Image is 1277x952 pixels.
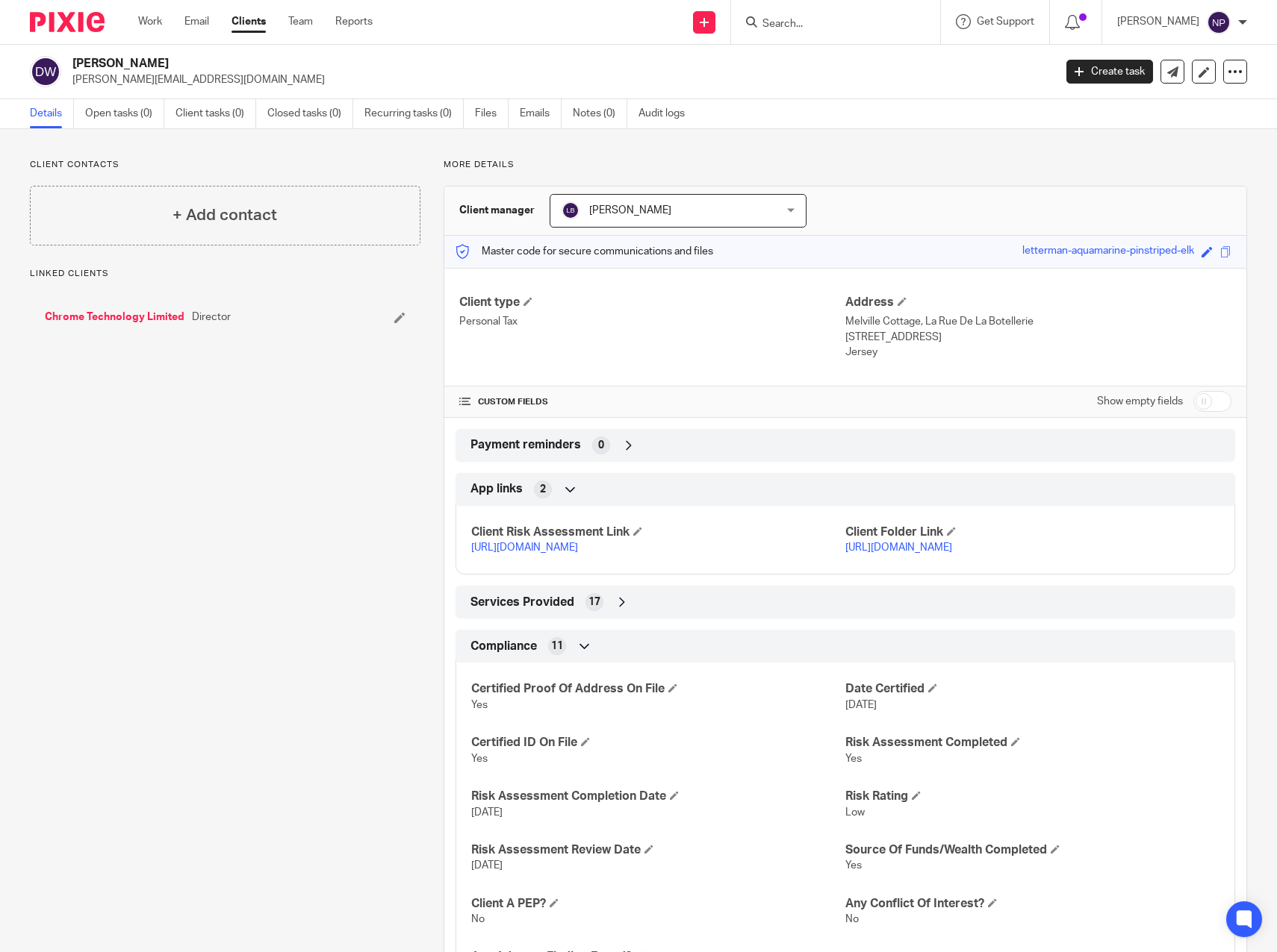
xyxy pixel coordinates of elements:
a: [URL][DOMAIN_NAME] [471,542,578,553]
a: Work [138,14,162,29]
a: Clients [232,14,266,29]
a: Files [475,99,509,128]
a: Closed tasks (0) [267,99,353,128]
h4: Certified ID On File [471,735,845,751]
img: svg%3E [562,201,580,219]
span: Yes [471,700,488,710]
span: Yes [845,860,862,871]
a: Notes (0) [573,99,627,128]
img: svg%3E [1207,10,1231,34]
span: No [471,914,485,924]
a: Chrome Technology Limited [45,310,184,325]
img: svg%3E [30,56,61,87]
p: Client contacts [30,159,420,171]
h4: Client A PEP? [471,896,845,912]
a: Team [288,14,313,29]
span: 11 [551,639,563,654]
span: App links [470,481,523,497]
p: Linked clients [30,268,420,280]
span: [DATE] [471,860,503,871]
label: Show empty fields [1097,394,1183,409]
p: Jersey [845,345,1231,360]
p: [STREET_ADDRESS] [845,330,1231,345]
span: 17 [588,595,600,610]
span: 0 [598,438,604,453]
p: Melville Cottage, La Rue De La Botellerie [845,314,1231,329]
p: [PERSON_NAME] [1117,14,1199,29]
h4: Risk Assessment Completed [845,735,1219,751]
h4: Risk Rating [845,789,1219,804]
a: Create task [1066,60,1153,84]
img: Pixie [30,12,105,32]
span: Get Support [977,16,1034,27]
span: Services Provided [470,595,574,610]
span: Low [845,807,865,818]
h4: Client Risk Assessment Link [471,524,845,540]
h4: Risk Assessment Completion Date [471,789,845,804]
span: Yes [471,754,488,764]
a: Recurring tasks (0) [364,99,464,128]
div: letterman-aquamarine-pinstriped-elk [1022,243,1194,260]
span: 2 [540,482,546,497]
a: Emails [520,99,562,128]
span: Yes [845,754,862,764]
a: Details [30,99,74,128]
span: Director [192,310,231,325]
h4: Date Certified [845,681,1219,697]
h4: Any Conflict Of Interest? [845,896,1219,912]
span: No [845,914,859,924]
h4: Certified Proof Of Address On File [471,681,845,697]
p: More details [444,159,1247,171]
span: Payment reminders [470,437,581,453]
a: Audit logs [638,99,696,128]
a: Client tasks (0) [175,99,256,128]
h4: Address [845,295,1231,310]
h4: Client Folder Link [845,524,1219,540]
p: [PERSON_NAME][EMAIL_ADDRESS][DOMAIN_NAME] [72,72,1044,87]
a: Open tasks (0) [85,99,164,128]
h2: [PERSON_NAME] [72,56,850,72]
h3: Client manager [459,203,535,218]
p: Personal Tax [459,314,845,329]
a: Reports [335,14,373,29]
p: Master code for secure communications and files [456,244,713,259]
h4: Source Of Funds/Wealth Completed [845,842,1219,858]
a: Email [184,14,209,29]
h4: Client type [459,295,845,310]
span: Compliance [470,639,537,654]
span: [PERSON_NAME] [589,205,671,216]
h4: CUSTOM FIELDS [459,396,845,408]
input: Search [761,18,895,31]
span: [DATE] [845,700,877,710]
span: [DATE] [471,807,503,818]
h4: + Add contact [173,204,277,227]
h4: Risk Assessment Review Date [471,842,845,858]
a: [URL][DOMAIN_NAME] [845,542,952,553]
